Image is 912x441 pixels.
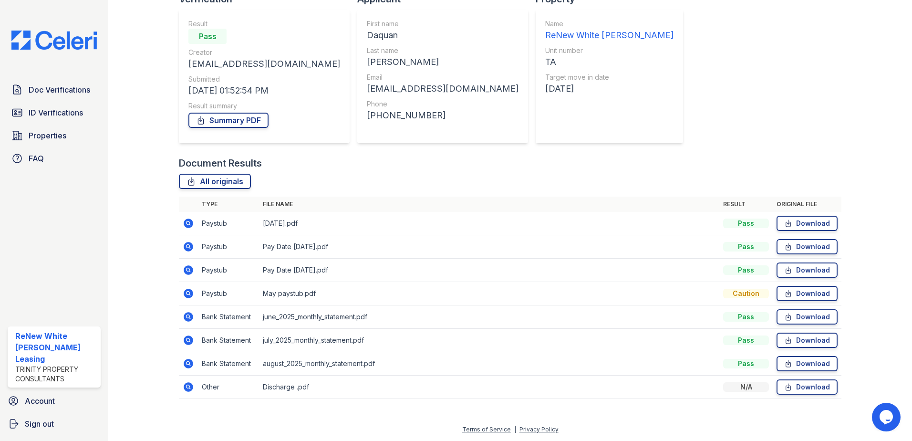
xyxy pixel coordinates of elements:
[723,289,769,298] div: Caution
[367,19,518,29] div: First name
[777,309,838,325] a: Download
[777,262,838,278] a: Download
[723,265,769,275] div: Pass
[519,426,559,433] a: Privacy Policy
[188,29,227,44] div: Pass
[4,31,104,50] img: CE_Logo_Blue-a8612792a0a2168367f1c8372b55b34899dd931a85d93a1a3d3e32e68fde9ad4.png
[723,359,769,368] div: Pass
[198,305,259,329] td: Bank Statement
[777,286,838,301] a: Download
[545,19,674,29] div: Name
[259,259,719,282] td: Pay Date [DATE].pdf
[198,259,259,282] td: Paystub
[198,329,259,352] td: Bank Statement
[15,330,97,365] div: ReNew White [PERSON_NAME] Leasing
[29,153,44,164] span: FAQ
[179,157,262,170] div: Document Results
[259,352,719,376] td: august_2025_monthly_statement.pdf
[259,305,719,329] td: june_2025_monthly_statement.pdf
[25,395,55,407] span: Account
[198,376,259,399] td: Other
[29,84,90,95] span: Doc Verifications
[259,282,719,305] td: May paystub.pdf
[367,73,518,82] div: Email
[15,365,97,384] div: Trinity Property Consultants
[773,197,841,212] th: Original file
[777,333,838,348] a: Download
[259,235,719,259] td: Pay Date [DATE].pdf
[367,29,518,42] div: Daquan
[8,103,101,122] a: ID Verifications
[25,418,54,430] span: Sign out
[545,19,674,42] a: Name ReNew White [PERSON_NAME]
[367,82,518,95] div: [EMAIL_ADDRESS][DOMAIN_NAME]
[367,109,518,122] div: [PHONE_NUMBER]
[462,426,511,433] a: Terms of Service
[259,197,719,212] th: File name
[259,212,719,235] td: [DATE].pdf
[723,242,769,252] div: Pass
[723,312,769,322] div: Pass
[188,19,340,29] div: Result
[198,212,259,235] td: Paystub
[514,426,516,433] div: |
[545,46,674,55] div: Unit number
[188,57,340,71] div: [EMAIL_ADDRESS][DOMAIN_NAME]
[188,48,340,57] div: Creator
[8,126,101,145] a: Properties
[188,113,269,128] a: Summary PDF
[4,414,104,433] a: Sign out
[259,376,719,399] td: Discharge .pdf
[367,55,518,69] div: [PERSON_NAME]
[777,356,838,371] a: Download
[367,46,518,55] div: Last name
[8,149,101,168] a: FAQ
[188,74,340,84] div: Submitted
[545,29,674,42] div: ReNew White [PERSON_NAME]
[259,329,719,352] td: july_2025_monthly_statement.pdf
[198,352,259,376] td: Bank Statement
[723,219,769,228] div: Pass
[198,235,259,259] td: Paystub
[8,80,101,99] a: Doc Verifications
[367,99,518,109] div: Phone
[777,379,838,395] a: Download
[723,382,769,392] div: N/A
[29,130,66,141] span: Properties
[179,174,251,189] a: All originals
[723,336,769,345] div: Pass
[545,73,674,82] div: Target move in date
[29,107,83,118] span: ID Verifications
[188,84,340,97] div: [DATE] 01:52:54 PM
[719,197,773,212] th: Result
[872,403,902,431] iframe: chat widget
[545,55,674,69] div: TA
[198,197,259,212] th: Type
[188,101,340,111] div: Result summary
[4,391,104,410] a: Account
[777,216,838,231] a: Download
[545,82,674,95] div: [DATE]
[198,282,259,305] td: Paystub
[777,239,838,254] a: Download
